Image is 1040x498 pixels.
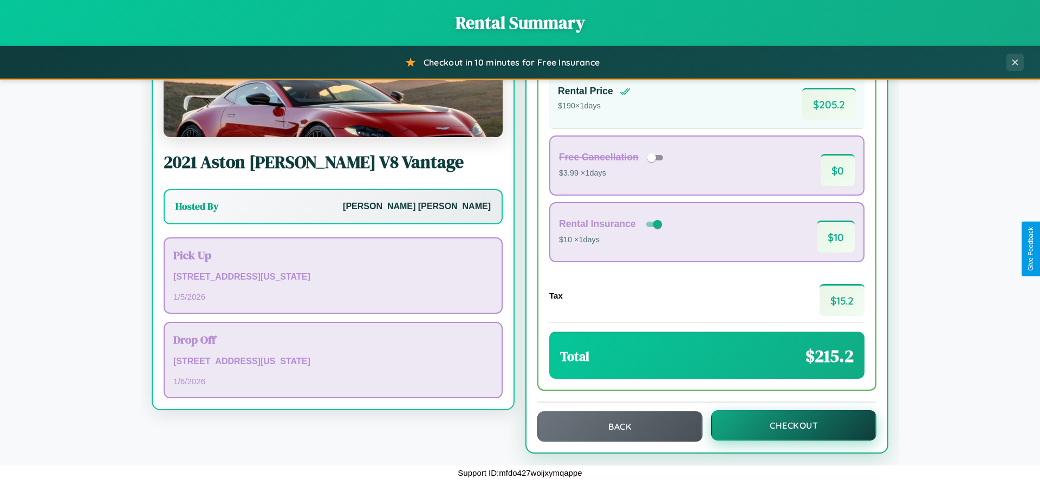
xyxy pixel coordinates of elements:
p: 1 / 5 / 2026 [173,289,493,304]
span: $ 10 [817,221,855,253]
h1: Rental Summary [11,11,1029,35]
h4: Rental Price [558,86,613,97]
h4: Tax [549,291,563,300]
p: Support ID: mfdo427woijxymqappe [458,465,582,480]
h3: Hosted By [175,200,218,213]
p: $3.99 × 1 days [559,166,667,180]
span: Checkout in 10 minutes for Free Insurance [424,57,600,68]
h2: 2021 Aston [PERSON_NAME] V8 Vantage [164,150,503,174]
img: Aston Martin V8 Vantage [164,29,503,137]
span: $ 215.2 [805,344,854,368]
h3: Pick Up [173,247,493,263]
h3: Total [560,347,589,365]
span: $ 15.2 [820,284,864,316]
button: Checkout [711,410,876,441]
h4: Free Cancellation [559,152,639,163]
h3: Drop Off [173,332,493,347]
h4: Rental Insurance [559,218,636,230]
button: Back [537,411,703,442]
span: $ 0 [821,154,855,186]
p: $ 190 × 1 days [558,99,630,113]
div: Give Feedback [1027,227,1035,271]
p: [STREET_ADDRESS][US_STATE] [173,354,493,370]
p: 1 / 6 / 2026 [173,374,493,389]
p: $10 × 1 days [559,233,664,247]
p: [STREET_ADDRESS][US_STATE] [173,269,493,285]
span: $ 205.2 [802,88,856,120]
p: [PERSON_NAME] [PERSON_NAME] [343,199,491,215]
